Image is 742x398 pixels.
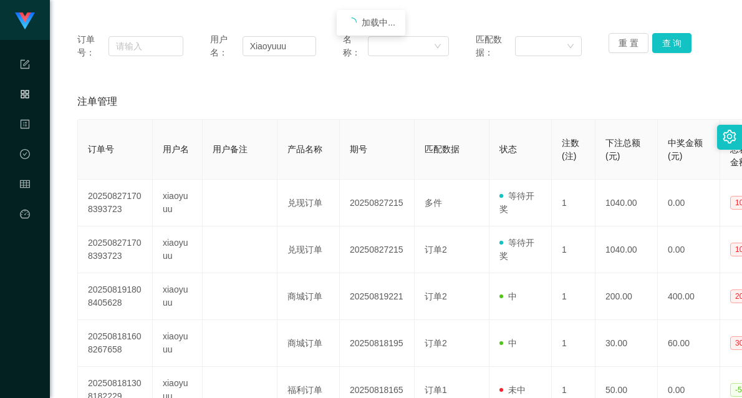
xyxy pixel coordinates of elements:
[595,320,658,367] td: 30.00
[609,33,648,53] button: 重 置
[499,191,534,214] span: 等待开奖
[20,173,30,198] i: 图标: table
[347,17,357,27] i: icon: loading
[78,226,153,273] td: 202508271708393723
[595,273,658,320] td: 200.00
[595,226,658,273] td: 1040.00
[77,33,108,59] span: 订单号：
[652,33,692,53] button: 查 询
[210,33,243,59] span: 用户名：
[163,144,189,154] span: 用户名
[499,338,517,348] span: 中
[340,273,415,320] td: 20250819221
[20,90,30,201] span: 产品管理
[78,273,153,320] td: 202508191808405628
[552,273,595,320] td: 1
[88,144,114,154] span: 订单号
[277,320,340,367] td: 商城订单
[108,36,183,56] input: 请输入
[20,180,30,291] span: 会员管理
[153,320,203,367] td: xiaoyuuu
[658,273,720,320] td: 400.00
[723,130,736,143] i: 图标: setting
[499,291,517,301] span: 中
[343,33,368,59] span: 名称：
[15,12,35,30] img: logo.9652507e.png
[658,180,720,226] td: 0.00
[153,226,203,273] td: xiaoyuuu
[552,226,595,273] td: 1
[20,114,30,138] i: 图标: profile
[499,238,534,261] span: 等待开奖
[425,144,460,154] span: 匹配数据
[499,385,526,395] span: 未中
[499,144,517,154] span: 状态
[425,338,447,348] span: 订单2
[658,320,720,367] td: 60.00
[153,180,203,226] td: xiaoyuuu
[78,180,153,226] td: 202508271708393723
[277,180,340,226] td: 兑现订单
[277,273,340,320] td: 商城订单
[425,198,442,208] span: 多件
[20,54,30,79] i: 图标: form
[340,226,415,273] td: 20250827215
[243,36,317,56] input: 请输入
[567,42,574,51] i: 图标: down
[20,120,30,231] span: 内容中心
[562,138,579,161] span: 注数(注)
[20,143,30,168] i: 图标: check-circle-o
[476,33,515,59] span: 匹配数据：
[78,320,153,367] td: 202508181608267658
[668,138,703,161] span: 中奖金额(元)
[658,226,720,273] td: 0.00
[605,138,640,161] span: 下注总额(元)
[362,17,395,27] span: 加载中...
[20,150,30,261] span: 数据中心
[434,42,441,51] i: 图标: down
[425,245,447,255] span: 订单2
[350,144,367,154] span: 期号
[340,320,415,367] td: 20250818195
[595,180,658,226] td: 1040.00
[20,202,30,328] a: 图标: dashboard平台首页
[277,226,340,273] td: 兑现订单
[20,60,30,171] span: 系统配置
[287,144,322,154] span: 产品名称
[425,385,447,395] span: 订单1
[340,180,415,226] td: 20250827215
[552,180,595,226] td: 1
[20,84,30,109] i: 图标: appstore-o
[213,144,248,154] span: 用户备注
[552,320,595,367] td: 1
[425,291,447,301] span: 订单2
[153,273,203,320] td: xiaoyuuu
[77,94,117,109] span: 注单管理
